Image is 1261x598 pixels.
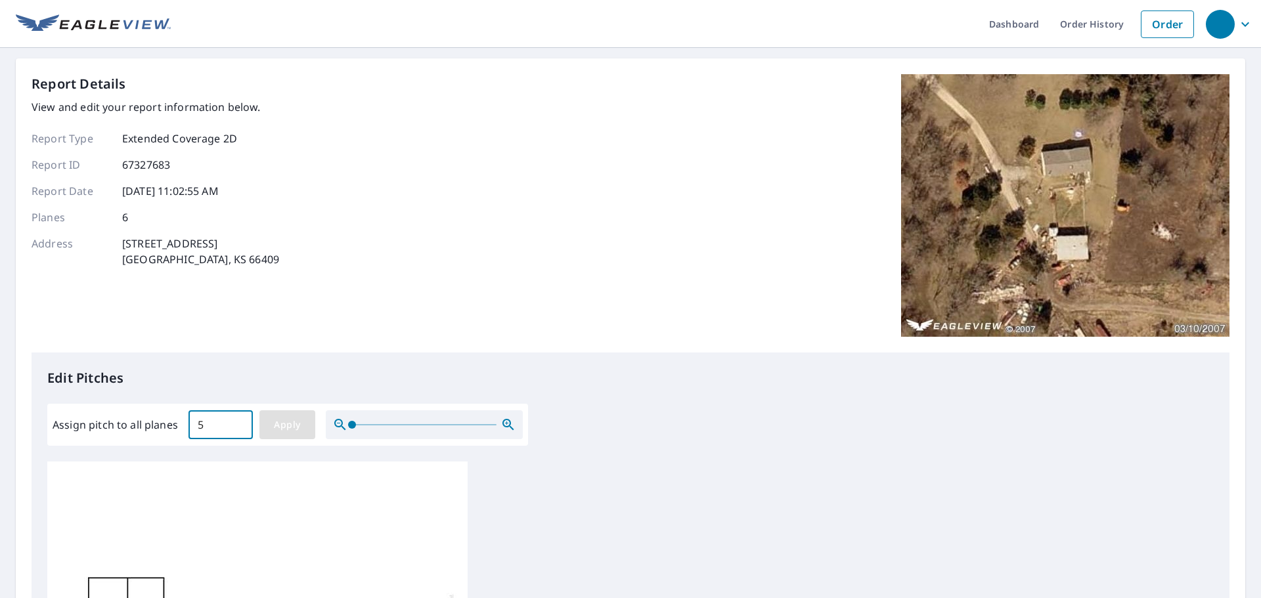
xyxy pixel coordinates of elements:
[47,368,1214,388] p: Edit Pitches
[32,74,126,94] p: Report Details
[1141,11,1194,38] a: Order
[122,183,219,199] p: [DATE] 11:02:55 AM
[901,74,1229,337] img: Top image
[53,417,178,433] label: Assign pitch to all planes
[32,209,110,225] p: Planes
[122,209,128,225] p: 6
[16,14,171,34] img: EV Logo
[122,157,170,173] p: 67327683
[188,406,253,443] input: 00.0
[32,131,110,146] p: Report Type
[32,236,110,267] p: Address
[122,131,237,146] p: Extended Coverage 2D
[32,157,110,173] p: Report ID
[122,236,279,267] p: [STREET_ADDRESS] [GEOGRAPHIC_DATA], KS 66409
[32,183,110,199] p: Report Date
[32,99,279,115] p: View and edit your report information below.
[259,410,315,439] button: Apply
[270,417,305,433] span: Apply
